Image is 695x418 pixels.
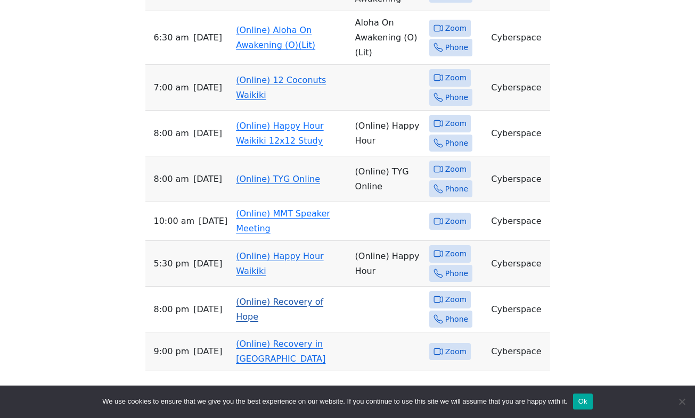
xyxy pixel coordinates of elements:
span: We use cookies to ensure that we give you the best experience on our website. If you continue to ... [102,396,567,407]
span: Zoom [445,163,467,176]
span: [DATE] [193,80,222,95]
a: (Online) Aloha On Awakening (O)(Lit) [236,25,315,50]
span: 7:00 AM [154,80,189,95]
a: (Online) Happy Hour Waikiki 12x12 Study [236,121,323,146]
span: 5:30 PM [154,256,190,271]
a: (Online) TYG Online [236,174,320,184]
span: [DATE] [193,172,222,187]
span: Zoom [445,22,467,35]
span: Zoom [445,247,467,261]
td: Cyberspace [487,202,550,241]
span: 8:00 AM [154,126,189,141]
span: 8:00 PM [154,302,190,317]
td: (Online) TYG Online [351,156,425,202]
td: (Online) Happy Hour [351,111,425,156]
span: 8:00 AM [154,172,189,187]
span: [DATE] [199,214,227,229]
span: 9:00 PM [154,344,190,359]
span: Phone [445,267,468,280]
a: (Online) Recovery of Hope [236,297,323,322]
span: Zoom [445,117,467,130]
span: Phone [445,137,468,150]
span: [DATE] [193,126,222,141]
span: 6:30 AM [154,30,189,45]
span: [DATE] [193,30,222,45]
span: Phone [445,182,468,196]
span: [DATE] [193,256,222,271]
td: Cyberspace [487,111,550,156]
a: (Online) 12 Coconuts Waikiki [236,75,326,100]
span: 10:00 AM [154,214,195,229]
span: Phone [445,313,468,326]
a: (Online) Happy Hour Waikiki [236,251,323,276]
a: (Online) MMT Speaker Meeting [236,208,330,233]
a: (Online) Recovery in [GEOGRAPHIC_DATA] [236,339,325,364]
td: Cyberspace [487,65,550,111]
span: Zoom [445,215,467,228]
td: Cyberspace [487,11,550,65]
td: Cyberspace [487,332,550,371]
td: Cyberspace [487,241,550,287]
span: Zoom [445,345,467,358]
span: [DATE] [193,302,222,317]
span: Phone [445,91,468,104]
td: (Online) Happy Hour [351,241,425,287]
span: Zoom [445,71,467,85]
td: Aloha On Awakening (O) (Lit) [351,11,425,65]
span: Zoom [445,293,467,306]
span: No [676,396,687,407]
button: Ok [573,394,593,409]
td: Cyberspace [487,287,550,332]
span: Phone [445,41,468,54]
span: [DATE] [193,344,222,359]
td: Cyberspace [487,156,550,202]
